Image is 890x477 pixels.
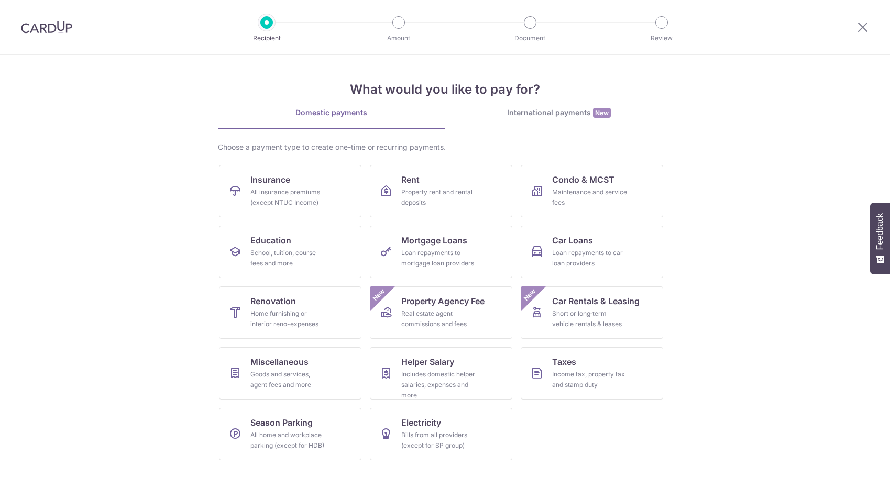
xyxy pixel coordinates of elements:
div: Loan repayments to mortgage loan providers [401,248,477,269]
span: Mortgage Loans [401,234,467,247]
img: CardUp [21,21,72,34]
a: ElectricityBills from all providers (except for SP group) [370,408,512,460]
a: Helper SalaryIncludes domestic helper salaries, expenses and more [370,347,512,400]
p: Document [491,33,569,43]
button: Feedback - Show survey [870,203,890,274]
div: Bills from all providers (except for SP group) [401,430,477,451]
a: Condo & MCSTMaintenance and service fees [521,165,663,217]
div: Loan repayments to car loan providers [552,248,628,269]
div: All home and workplace parking (except for HDB) [250,430,326,451]
div: Maintenance and service fees [552,187,628,208]
div: Choose a payment type to create one-time or recurring payments. [218,142,673,152]
span: New [593,108,611,118]
span: Education [250,234,291,247]
a: Mortgage LoansLoan repayments to mortgage loan providers [370,226,512,278]
span: Property Agency Fee [401,295,485,307]
a: InsuranceAll insurance premiums (except NTUC Income) [219,165,361,217]
div: Goods and services, agent fees and more [250,369,326,390]
span: Electricity [401,416,441,429]
span: New [370,286,387,304]
div: Home furnishing or interior reno-expenses [250,308,326,329]
span: Renovation [250,295,296,307]
div: International payments [445,107,673,118]
div: Domestic payments [218,107,445,118]
a: Season ParkingAll home and workplace parking (except for HDB) [219,408,361,460]
a: Property Agency FeeReal estate agent commissions and feesNew [370,286,512,339]
span: Season Parking [250,416,313,429]
a: Car LoansLoan repayments to car loan providers [521,226,663,278]
span: Miscellaneous [250,356,309,368]
span: Car Loans [552,234,593,247]
div: All insurance premiums (except NTUC Income) [250,187,326,208]
span: Taxes [552,356,576,368]
a: RentProperty rent and rental deposits [370,165,512,217]
span: Car Rentals & Leasing [552,295,640,307]
div: Income tax, property tax and stamp duty [552,369,628,390]
div: Short or long‑term vehicle rentals & leases [552,308,628,329]
div: School, tuition, course fees and more [250,248,326,269]
span: Insurance [250,173,290,186]
span: Condo & MCST [552,173,614,186]
div: Includes domestic helper salaries, expenses and more [401,369,477,401]
a: EducationSchool, tuition, course fees and more [219,226,361,278]
p: Review [623,33,700,43]
span: Rent [401,173,420,186]
h4: What would you like to pay for? [218,80,673,99]
a: Car Rentals & LeasingShort or long‑term vehicle rentals & leasesNew [521,286,663,339]
p: Recipient [228,33,305,43]
div: Real estate agent commissions and fees [401,308,477,329]
a: TaxesIncome tax, property tax and stamp duty [521,347,663,400]
span: Feedback [875,213,885,250]
a: MiscellaneousGoods and services, agent fees and more [219,347,361,400]
span: Helper Salary [401,356,454,368]
span: New [521,286,538,304]
p: Amount [360,33,437,43]
a: RenovationHome furnishing or interior reno-expenses [219,286,361,339]
div: Property rent and rental deposits [401,187,477,208]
